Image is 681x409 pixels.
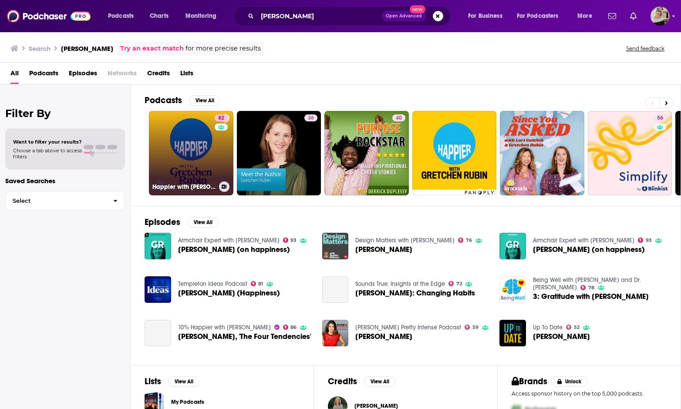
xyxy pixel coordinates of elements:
a: 36 [304,114,317,121]
span: [PERSON_NAME] [355,333,412,340]
a: 52 [566,325,580,330]
span: 81 [258,282,263,286]
h2: Podcasts [145,95,182,106]
a: Gretchen Rubin (on happiness) [499,233,526,259]
span: Want to filter your results? [13,139,82,145]
span: Open Advanced [386,14,422,18]
a: 93 [283,238,297,243]
span: Podcasts [29,66,58,84]
span: Monitoring [185,10,216,22]
span: Choose a tab above to access filters. [13,148,82,160]
img: 3: Gratitude with Gretchen Rubin [499,276,526,303]
h3: Happier with [PERSON_NAME] [152,183,216,191]
span: 93 [646,238,652,242]
a: Gretchen Rubin [533,333,590,340]
button: View All [189,95,220,106]
span: [PERSON_NAME], 'The Four Tendencies' [178,333,311,340]
span: [PERSON_NAME] (on happiness) [533,246,645,253]
img: Gretchen Rubin [322,320,349,346]
a: Sounds True: Insights at the Edge [355,280,445,288]
a: Being Well with Forrest Hanson and Dr. Rick Hanson [533,276,641,291]
a: 72 [448,281,462,286]
span: [PERSON_NAME] (Happiness) [178,289,280,297]
img: Gretchen Rubin (on happiness) [145,233,171,259]
span: New [410,5,425,13]
h3: [PERSON_NAME] [61,44,113,53]
span: 40 [396,114,402,123]
span: Logged in as angelabaggetta [651,7,670,26]
button: View All [168,376,199,387]
span: Credits [147,66,170,84]
a: Podchaser - Follow, Share and Rate Podcasts [7,8,91,24]
button: open menu [102,9,145,23]
button: open menu [462,9,513,23]
span: 56 [657,114,663,123]
button: View All [187,217,219,228]
button: Select [5,191,125,211]
button: open menu [179,9,228,23]
a: Danica Patrick Pretty Intense Podcast [355,324,461,331]
img: Gretchen Rubin [499,320,526,346]
a: Episodes [69,66,97,84]
h2: Brands [512,376,548,387]
a: 59 [465,325,479,330]
a: 82Happier with [PERSON_NAME] [149,111,233,195]
span: More [577,10,592,22]
button: Unlock [551,376,588,387]
a: Armchair Expert with Dax Shepard [533,237,634,244]
a: ListsView All [145,376,199,387]
span: Networks [108,66,137,84]
a: Templeton Ideas Podcast [178,280,247,288]
span: For Business [468,10,502,22]
button: open menu [511,9,571,23]
a: 10% Happier with Dan Harris [178,324,271,331]
h2: Filter By [5,107,125,120]
span: 93 [290,238,297,242]
span: 76 [466,238,472,242]
a: 82 [215,114,228,121]
a: All [10,66,19,84]
button: Send feedback [624,45,667,52]
a: 40 [392,114,405,121]
a: Gretchen Rubin [355,333,412,340]
span: 82 [218,114,224,123]
a: Gretchen Rubin [355,246,412,253]
span: 59 [472,325,479,329]
a: Armchair Expert with Dax Shepard [178,237,280,244]
span: 78 [588,286,594,290]
a: Gretchen Rubin (Happiness) [145,276,171,303]
a: Up To Date [533,324,563,331]
a: Gretchen Rubin: Changing Habits [322,276,349,303]
span: [PERSON_NAME] [355,246,412,253]
a: 86 [283,325,297,330]
a: Gretchen Rubin, 'The Four Tendencies' [178,333,311,340]
a: 56 [654,114,667,121]
a: 3: Gratitude with Gretchen Rubin [533,293,649,300]
img: Gretchen Rubin [322,233,349,259]
span: Lists [180,66,193,84]
a: Show notifications dropdown [627,9,640,23]
a: EpisodesView All [145,217,219,228]
span: Podcasts [108,10,134,22]
span: Charts [150,10,169,22]
input: Search podcasts, credits, & more... [257,9,382,23]
a: Design Matters with Debbie Millman [355,237,455,244]
a: Gretchen Rubin (Happiness) [178,289,280,297]
span: [PERSON_NAME]: Changing Habits [355,289,475,297]
button: Show profile menu [651,7,670,26]
a: Gretchen Rubin (on happiness) [178,246,290,253]
a: Gretchen Rubin (on happiness) [533,246,645,253]
span: 72 [456,282,462,286]
a: Charts [144,9,174,23]
span: for more precise results [185,44,261,54]
span: [PERSON_NAME] [533,333,590,340]
h2: Credits [328,376,357,387]
a: 81 [251,281,263,286]
button: View All [364,376,395,387]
